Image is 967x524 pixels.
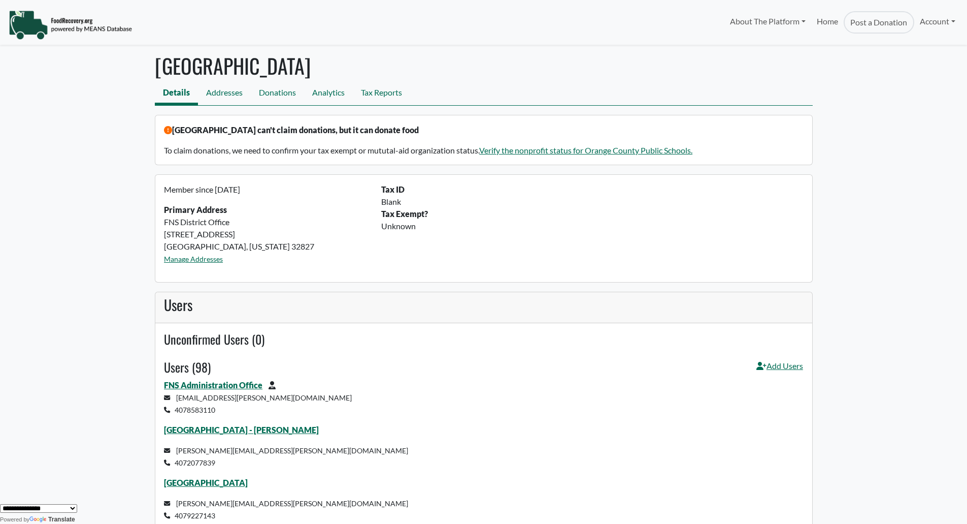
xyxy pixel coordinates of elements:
[375,196,809,208] div: Blank
[811,11,844,34] a: Home
[381,209,428,219] b: Tax Exempt?
[164,332,803,347] h4: Unconfirmed Users (0)
[479,145,692,155] a: Verify the nonprofit status for Orange County Public Schools.
[724,11,811,32] a: About The Platform
[164,205,227,214] strong: Primary Address
[158,183,375,273] div: FNS District Office [STREET_ADDRESS] [GEOGRAPHIC_DATA], [US_STATE] 32827
[756,360,803,379] a: Add Users
[198,82,251,105] a: Addresses
[304,82,353,105] a: Analytics
[164,380,262,390] a: FNS Administration Office
[164,425,319,435] a: [GEOGRAPHIC_DATA] - [PERSON_NAME]
[914,11,961,32] a: Account
[164,478,248,487] a: [GEOGRAPHIC_DATA]
[9,10,132,40] img: NavigationLogo_FoodRecovery-91c16205cd0af1ed486a0f1a7774a6544ea792ac00100771e7dd3ec7c0e58e41.png
[155,53,813,78] h1: [GEOGRAPHIC_DATA]
[164,393,352,414] small: [EMAIL_ADDRESS][PERSON_NAME][DOMAIN_NAME] 4078583110
[29,516,75,523] a: Translate
[251,82,304,105] a: Donations
[353,82,410,105] a: Tax Reports
[29,516,48,523] img: Google Translate
[164,144,803,157] p: To claim donations, we need to confirm your tax exempt or mututal-aid organization status.
[164,499,408,520] small: [PERSON_NAME][EMAIL_ADDRESS][PERSON_NAME][DOMAIN_NAME] 4079227143
[164,446,408,467] small: [PERSON_NAME][EMAIL_ADDRESS][PERSON_NAME][DOMAIN_NAME] 4072077839
[164,255,223,263] a: Manage Addresses
[164,360,211,375] h4: Users (98)
[381,184,405,194] b: Tax ID
[164,124,803,136] p: [GEOGRAPHIC_DATA] can't claim donations, but it can donate food
[164,183,369,196] p: Member since [DATE]
[844,11,914,34] a: Post a Donation
[164,296,803,314] h3: Users
[155,82,198,105] a: Details
[375,220,809,232] div: Unknown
